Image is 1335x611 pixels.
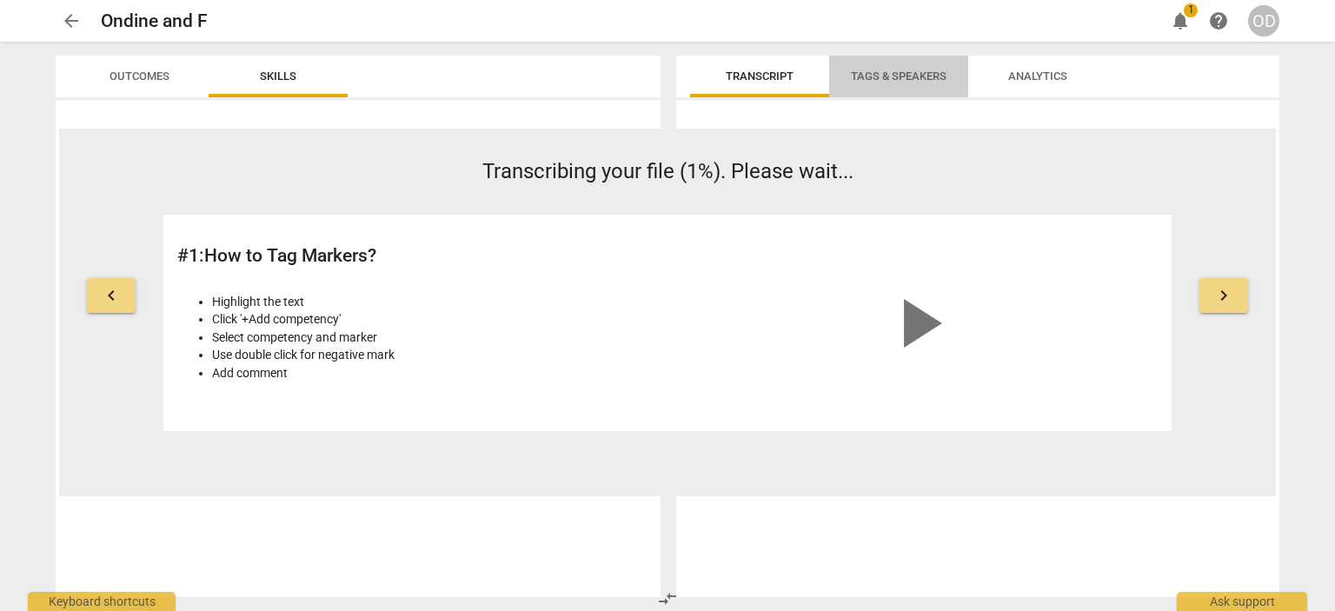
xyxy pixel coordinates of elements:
[101,285,122,306] span: keyboard_arrow_left
[28,592,176,611] div: Keyboard shortcuts
[212,293,658,311] li: Highlight the text
[110,70,169,83] span: Outcomes
[482,159,853,183] span: Transcribing your file (1%). Please wait...
[1008,70,1067,83] span: Analytics
[1208,10,1229,31] span: help
[726,70,794,83] span: Transcript
[851,70,946,83] span: Tags & Speakers
[61,10,82,31] span: arrow_back
[1170,10,1191,31] span: notifications
[101,10,208,32] h2: Ondine and F
[876,282,960,365] span: play_arrow
[1213,285,1234,306] span: keyboard_arrow_right
[657,588,678,609] span: compare_arrows
[212,310,658,329] li: Click '+Add competency'
[212,329,658,347] li: Select competency and marker
[212,364,658,382] li: Add comment
[212,346,658,364] li: Use double click for negative mark
[1203,5,1234,37] a: Help
[260,70,296,83] span: Skills
[1165,5,1196,37] button: Notifications
[177,245,658,267] h2: # 1 : How to Tag Markers?
[1177,592,1307,611] div: Ask support
[1184,3,1198,17] span: 1
[1248,5,1279,37] button: OD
